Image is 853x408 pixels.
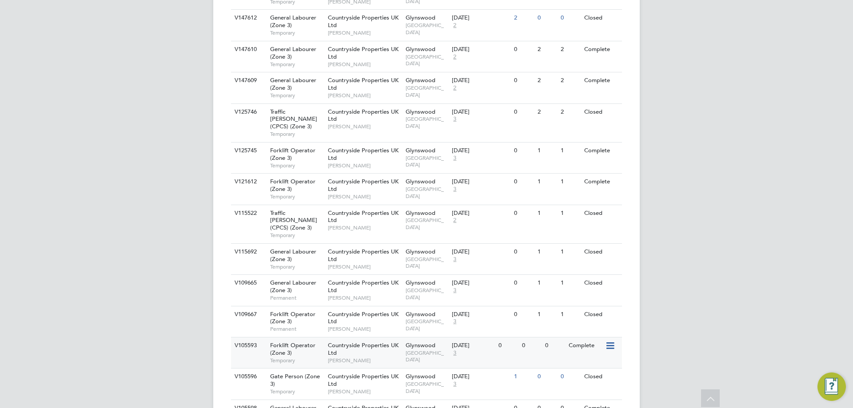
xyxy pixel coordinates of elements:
div: Complete [566,337,605,354]
span: General Labourer (Zone 3) [270,14,316,29]
span: General Labourer (Zone 3) [270,45,316,60]
span: 3 [452,349,458,357]
div: 1 [558,306,582,323]
span: Glynswood [406,45,435,53]
div: 0 [558,10,582,26]
span: 2 [452,217,458,224]
div: 0 [496,337,519,354]
div: Complete [582,174,621,190]
span: [GEOGRAPHIC_DATA] [406,256,448,269]
div: V147612 [232,10,263,26]
span: Glynswood [406,279,435,286]
div: Closed [582,10,621,26]
div: V147609 [232,72,263,89]
span: Countryside Properties UK Ltd [328,341,399,357]
div: 0 [512,104,535,120]
span: Traffic [PERSON_NAME] (CPCS) (Zone 3) [270,209,317,232]
span: 3 [452,287,458,294]
span: [PERSON_NAME] [328,294,401,301]
span: Traffic [PERSON_NAME] (CPCS) (Zone 3) [270,108,317,131]
span: [GEOGRAPHIC_DATA] [406,22,448,36]
span: 3 [452,154,458,162]
span: Temporary [270,357,323,364]
span: Countryside Properties UK Ltd [328,147,399,162]
span: 3 [452,380,458,388]
span: Glynswood [406,76,435,84]
span: [GEOGRAPHIC_DATA] [406,53,448,67]
span: Countryside Properties UK Ltd [328,45,399,60]
div: [DATE] [452,210,510,217]
span: [PERSON_NAME] [328,357,401,364]
span: [GEOGRAPHIC_DATA] [406,217,448,230]
div: [DATE] [452,342,494,349]
span: Temporary [270,92,323,99]
div: [DATE] [452,373,510,380]
span: Forklift Operator (Zone 3) [270,310,315,325]
span: Countryside Properties UK Ltd [328,108,399,123]
div: 0 [558,368,582,385]
span: [GEOGRAPHIC_DATA] [406,186,448,199]
span: 3 [452,186,458,193]
span: General Labourer (Zone 3) [270,76,316,91]
div: [DATE] [452,108,510,116]
div: [DATE] [452,178,510,186]
span: Temporary [270,162,323,169]
span: [GEOGRAPHIC_DATA] [406,349,448,363]
span: [PERSON_NAME] [328,29,401,36]
div: 0 [512,205,535,222]
div: 1 [558,174,582,190]
span: [GEOGRAPHIC_DATA] [406,84,448,98]
span: Temporary [270,388,323,395]
div: 1 [558,205,582,222]
span: Permanent [270,325,323,333]
div: 0 [535,368,558,385]
button: Engage Resource Center [817,372,846,401]
span: Glynswood [406,372,435,380]
div: 1 [558,143,582,159]
div: 0 [520,337,543,354]
div: 1 [535,306,558,323]
div: Closed [582,368,621,385]
span: Countryside Properties UK Ltd [328,248,399,263]
div: [DATE] [452,14,510,22]
span: Forklift Operator (Zone 3) [270,178,315,193]
div: V109667 [232,306,263,323]
span: 2 [452,53,458,61]
div: [DATE] [452,311,510,318]
span: Glynswood [406,341,435,349]
span: [PERSON_NAME] [328,224,401,231]
div: V147610 [232,41,263,58]
div: V105593 [232,337,263,354]
div: [DATE] [452,46,510,53]
span: [GEOGRAPHIC_DATA] [406,115,448,129]
div: Complete [582,143,621,159]
div: 0 [512,174,535,190]
span: [GEOGRAPHIC_DATA] [406,380,448,394]
div: V121612 [232,174,263,190]
span: 3 [452,256,458,263]
div: 1 [535,275,558,291]
span: [PERSON_NAME] [328,193,401,200]
div: V125746 [232,104,263,120]
div: [DATE] [452,147,510,154]
div: 2 [558,104,582,120]
div: 2 [558,41,582,58]
span: Forklift Operator (Zone 3) [270,147,315,162]
span: 2 [452,22,458,29]
span: Forklift Operator (Zone 3) [270,341,315,357]
div: 2 [535,41,558,58]
div: Complete [582,72,621,89]
span: Temporary [270,263,323,270]
div: 0 [535,10,558,26]
span: 3 [452,318,458,325]
span: Countryside Properties UK Ltd [328,310,399,325]
div: V105596 [232,368,263,385]
div: 1 [558,244,582,260]
span: [GEOGRAPHIC_DATA] [406,318,448,332]
span: 3 [452,115,458,123]
div: 0 [512,244,535,260]
span: Countryside Properties UK Ltd [328,76,399,91]
div: [DATE] [452,248,510,256]
span: [PERSON_NAME] [328,162,401,169]
div: [DATE] [452,77,510,84]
